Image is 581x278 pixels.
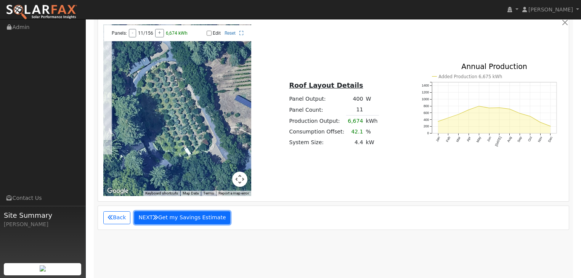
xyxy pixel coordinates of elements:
[346,126,364,137] td: 42.1
[239,31,244,36] a: Full Screen
[213,31,221,36] label: Edit
[4,210,82,220] span: Site Summary
[288,104,346,116] td: Panel Count:
[528,6,573,13] span: [PERSON_NAME]
[129,29,136,37] button: -
[456,136,461,143] text: Mar
[346,116,364,127] td: 6,674
[435,136,441,142] text: Jan
[288,137,346,148] td: System Size:
[225,31,236,36] a: Reset
[218,191,249,195] a: Report a map error
[288,116,346,127] td: Production Output:
[40,265,46,272] img: retrieve
[288,94,346,104] td: Panel Output:
[468,109,469,110] circle: onclick=""
[422,84,429,87] text: 1400
[6,4,77,20] img: SolarFax
[138,31,153,36] span: 11/156
[494,136,502,147] text: [DATE]
[364,137,379,148] td: kW
[466,136,472,142] text: Apr
[528,136,533,142] text: Oct
[476,136,482,143] text: May
[438,74,502,79] text: Added Production 6,675 kWh
[105,186,130,196] img: Google
[486,136,492,142] text: Jun
[445,136,451,143] text: Feb
[112,31,127,36] span: Panels:
[348,95,363,103] div: 400
[105,186,130,196] a: Open this area in Google Maps (opens a new window)
[364,116,379,127] td: kWh
[424,111,429,115] text: 600
[427,131,429,135] text: 0
[489,107,490,108] circle: onclick=""
[499,107,500,108] circle: onclick=""
[538,136,544,143] text: Nov
[458,114,459,115] circle: onclick=""
[448,117,449,118] circle: onclick=""
[422,90,429,94] text: 1200
[232,172,247,187] button: Map camera controls
[424,118,429,122] text: 400
[530,116,531,117] circle: onclick=""
[422,97,429,101] text: 1000
[507,136,513,143] text: Aug
[437,121,438,122] circle: onclick=""
[520,112,521,114] circle: onclick=""
[145,191,178,196] button: Keyboard shortcuts
[364,126,379,137] td: %
[517,136,523,143] text: Sep
[509,108,510,109] circle: onclick=""
[364,94,379,104] td: W
[289,82,363,89] u: Roof Layout Details
[134,211,230,224] button: NEXTGet my Savings Estimate
[540,122,541,123] circle: onclick=""
[424,125,429,129] text: 200
[203,191,214,195] a: Terms
[183,191,199,196] button: Map Data
[478,105,480,106] circle: onclick=""
[424,104,429,108] text: 800
[548,136,554,143] text: Dec
[103,211,130,224] button: Back
[155,29,164,37] button: +
[346,104,364,116] td: 11
[4,220,82,228] div: [PERSON_NAME]
[166,31,188,36] span: 6,674 kWh
[462,62,528,71] text: Annual Production
[288,126,346,137] td: Consumption Offset:
[550,125,551,127] circle: onclick=""
[346,137,364,148] td: 4.4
